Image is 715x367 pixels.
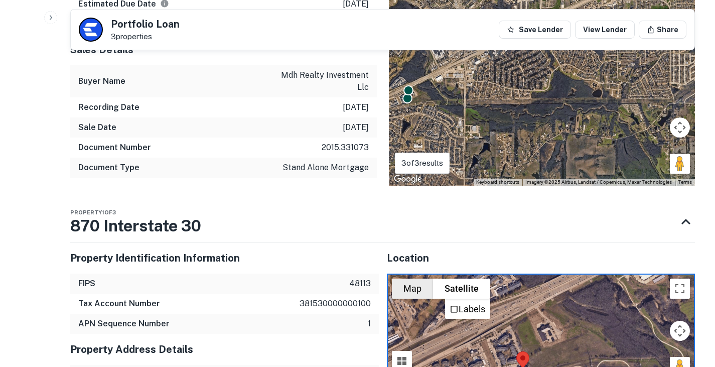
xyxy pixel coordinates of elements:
[575,21,635,39] a: View Lender
[78,75,125,87] h6: Buyer Name
[639,21,686,39] button: Share
[343,101,369,113] p: [DATE]
[433,279,490,299] button: Show satellite imagery
[300,298,371,310] p: 381530000000100
[401,157,443,169] p: 3 of 3 results
[392,279,433,299] button: Show street map
[670,117,690,138] button: Map camera controls
[387,251,695,266] h5: Location
[446,300,489,318] li: Labels
[111,32,180,41] p: 3 properties
[78,298,160,310] h6: Tax Account Number
[391,173,424,186] img: Google
[391,173,424,186] a: Open this area in Google Maps (opens a new window)
[525,179,672,185] span: Imagery ©2025 Airbus, Landsat / Copernicus, Maxar Technologies
[445,299,490,319] ul: Show satellite imagery
[368,318,371,330] p: 1
[78,101,139,113] h6: Recording Date
[70,251,379,266] h5: Property Identification Information
[111,19,180,29] h5: Portfolio Loan
[476,179,519,186] button: Keyboard shortcuts
[78,142,151,154] h6: Document Number
[78,278,95,290] h6: FIPS
[499,21,571,39] button: Save Lender
[670,279,690,299] button: Toggle fullscreen view
[459,304,485,314] label: Labels
[78,162,139,174] h6: Document Type
[70,342,379,357] h5: Property Address Details
[78,318,170,330] h6: APN Sequence Number
[670,154,690,174] button: Drag Pegman onto the map to open Street View
[278,69,369,93] p: mdh realty investment llc
[70,209,116,215] span: Property 1 of 3
[678,179,692,185] a: Terms (opens in new tab)
[70,214,201,238] h3: 870 Interstate 30
[70,202,695,242] div: Property1of3870 Interstate 30
[349,278,371,290] p: 48113
[78,121,116,134] h6: Sale Date
[665,287,715,335] iframe: Chat Widget
[343,121,369,134] p: [DATE]
[322,142,369,154] p: 2015.331073
[282,162,369,174] p: stand alone mortgage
